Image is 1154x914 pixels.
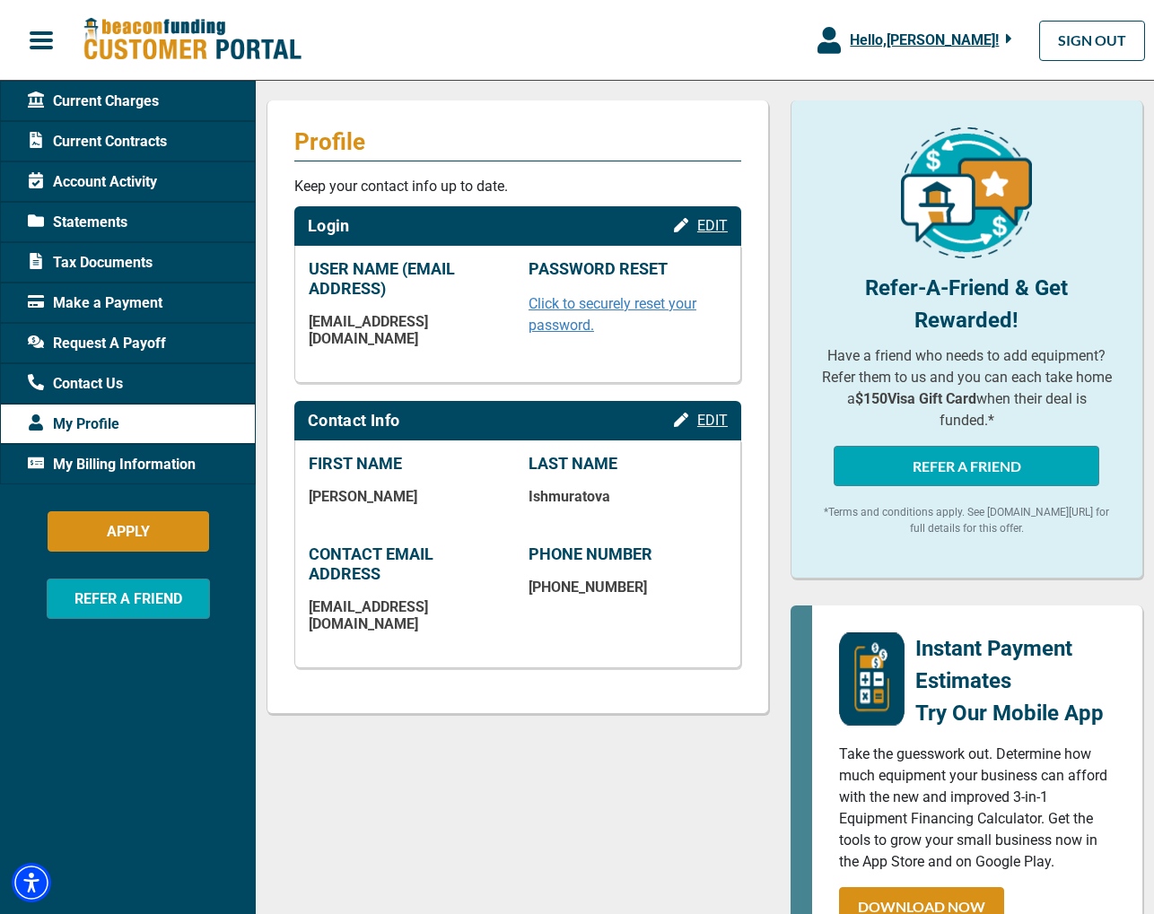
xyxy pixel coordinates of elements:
h2: Contact Info [308,411,399,431]
img: refer-a-friend-icon.png [901,127,1032,258]
span: Request A Payoff [28,333,166,354]
p: Have a friend who needs to add equipment? Refer them to us and you can each take home a when thei... [818,345,1115,431]
span: My Billing Information [28,454,196,475]
span: Hello, [PERSON_NAME] ! [850,31,999,48]
button: APPLY [48,511,209,552]
div: Accessibility Menu [12,863,51,902]
p: Take the guesswork out. Determine how much equipment your business can afford with the new and im... [839,744,1115,873]
p: LAST NAME [529,454,727,474]
button: REFER A FRIEND [834,446,1099,486]
button: REFER A FRIEND [47,579,210,619]
p: Instant Payment Estimates [915,632,1115,697]
p: [PHONE_NUMBER] [529,579,727,596]
span: Statements [28,212,127,233]
span: EDIT [697,412,728,429]
a: Click to securely reset your password. [529,295,696,334]
span: EDIT [697,217,728,234]
b: $150 Visa Gift Card [855,390,976,407]
p: Profile [294,127,741,156]
span: Account Activity [28,171,157,193]
span: Tax Documents [28,252,153,274]
p: *Terms and conditions apply. See [DOMAIN_NAME][URL] for full details for this offer. [818,504,1115,536]
p: [EMAIL_ADDRESS][DOMAIN_NAME] [309,598,507,632]
p: USER NAME (EMAIL ADDRESS) [309,259,507,299]
p: PASSWORD RESET [529,259,727,279]
span: Make a Payment [28,292,162,314]
p: Refer-A-Friend & Get Rewarded! [818,272,1115,336]
img: mobile-app-logo.png [839,632,905,726]
img: Beacon Funding Customer Portal Logo [83,17,302,63]
p: [PERSON_NAME] [309,488,507,505]
p: FIRST NAME [309,454,507,474]
span: My Profile [28,413,119,435]
span: Current Contracts [28,131,167,152]
h2: Login [308,216,350,236]
p: PHONE NUMBER [529,544,727,564]
p: Keep your contact info up to date. [294,176,741,197]
p: Ishmuratova [529,488,727,505]
p: CONTACT EMAIL ADDRESS [309,544,507,584]
span: Current Charges [28,91,159,112]
span: Contact Us [28,373,123,395]
p: [EMAIL_ADDRESS][DOMAIN_NAME] [309,313,507,347]
a: SIGN OUT [1039,21,1145,61]
p: Try Our Mobile App [915,697,1115,729]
